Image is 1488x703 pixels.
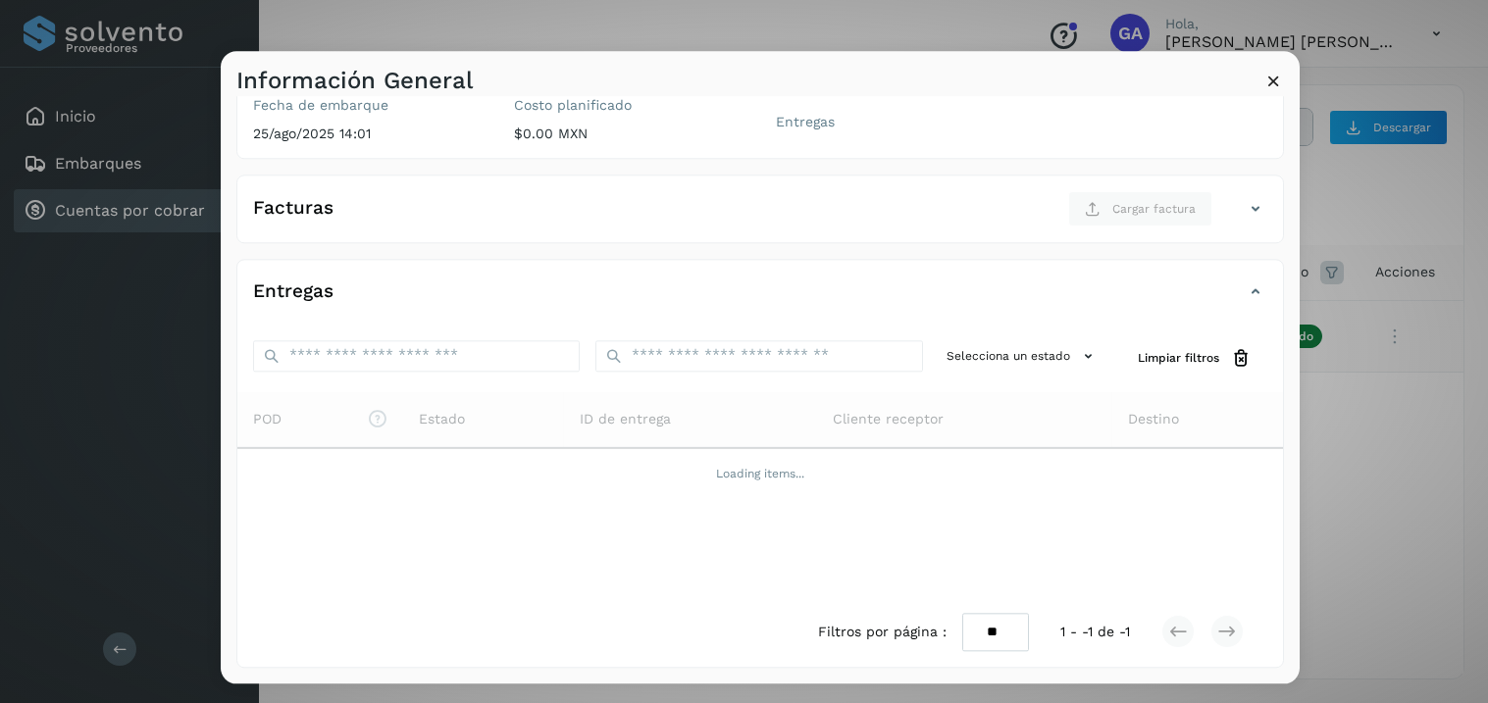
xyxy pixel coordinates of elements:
span: Filtros por página : [818,622,947,642]
p: 25/ago/2025 14:01 [253,126,484,142]
h3: Información General [236,67,473,95]
label: Entregas [776,114,1006,130]
h4: Entregas [253,281,334,304]
button: Cargar factura [1068,191,1212,226]
span: Estado [419,409,465,429]
span: ID de entrega [580,409,671,429]
span: Limpiar filtros [1138,350,1219,368]
span: Cliente receptor [833,409,944,429]
p: $0.00 MXN [514,126,744,142]
button: Selecciona un estado [939,340,1106,373]
div: FacturasCargar factura [237,191,1283,242]
span: Destino [1128,409,1179,429]
span: POD [253,409,388,429]
div: Entregas [237,276,1283,325]
label: Fecha de embarque [253,98,484,115]
label: Costo planificado [514,98,744,115]
span: 1 - -1 de -1 [1060,622,1130,642]
td: Loading items... [237,448,1283,499]
span: Cargar factura [1112,200,1196,218]
h4: Facturas [253,198,334,221]
button: Limpiar filtros [1122,340,1267,377]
